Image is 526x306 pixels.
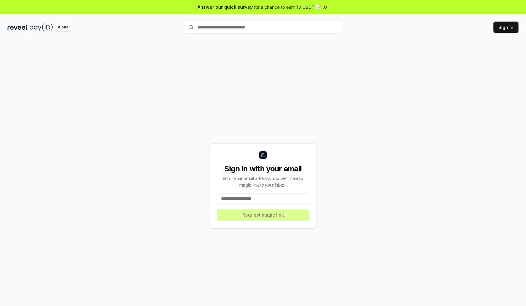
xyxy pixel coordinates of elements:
[493,22,518,33] button: Sign In
[198,4,253,10] span: Answer our quick survey
[217,164,309,174] div: Sign in with your email
[217,175,309,188] div: Enter your email address and we’ll send a magic link to your inbox.
[259,151,267,159] img: logo_small
[30,23,53,31] img: pay_id
[8,23,28,31] img: reveel_dark
[54,23,72,31] div: Alpha
[254,4,321,10] span: for a chance to earn 10 USDT 📝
